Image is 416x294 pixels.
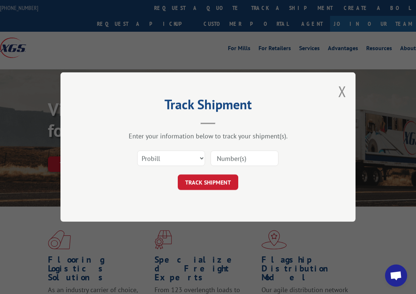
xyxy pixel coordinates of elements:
[211,151,278,166] input: Number(s)
[178,174,238,190] button: TRACK SHIPMENT
[385,264,407,287] a: Open chat
[97,99,319,113] h2: Track Shipment
[338,82,346,101] button: Close modal
[97,132,319,140] div: Enter your information below to track your shipment(s).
